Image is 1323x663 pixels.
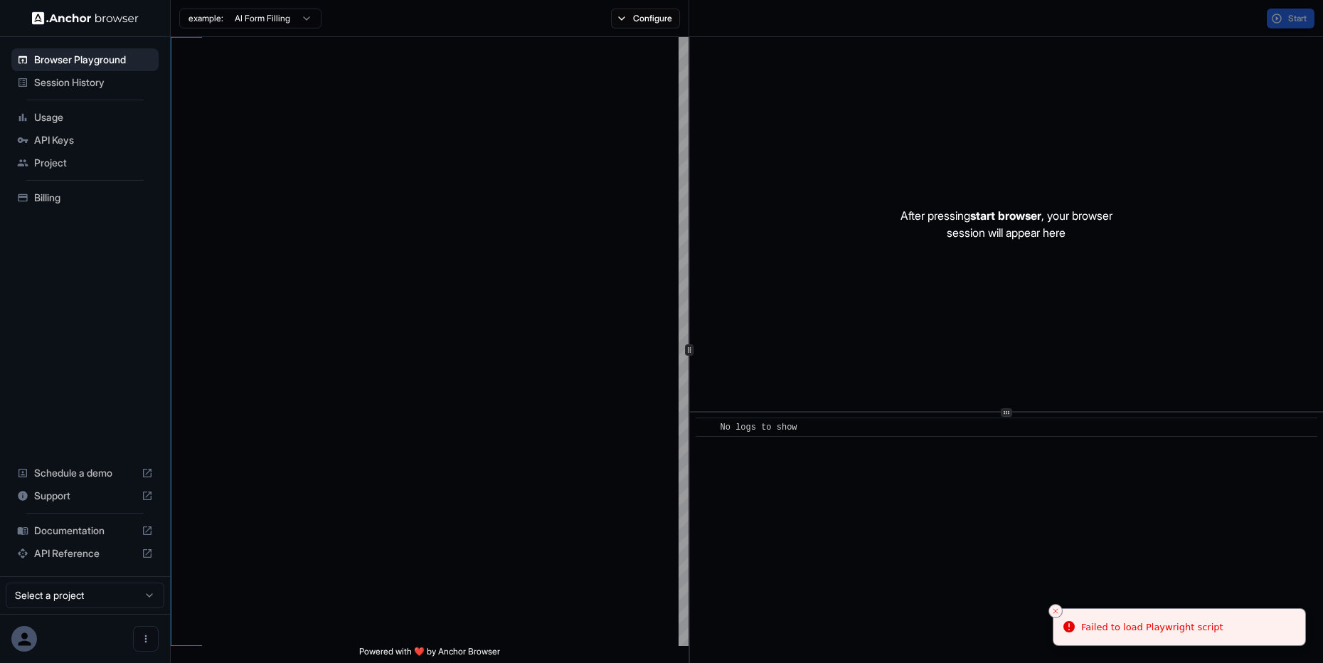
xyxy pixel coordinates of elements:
span: start browser [970,208,1041,223]
div: Billing [11,186,159,209]
div: API Reference [11,542,159,565]
div: Support [11,484,159,507]
div: Schedule a demo [11,462,159,484]
div: Session History [11,71,159,94]
span: Powered with ❤️ by Anchor Browser [359,646,500,663]
span: Schedule a demo [34,466,136,480]
span: ​ [703,420,710,435]
div: Documentation [11,519,159,542]
span: Support [34,489,136,503]
span: API Keys [34,133,153,147]
p: After pressing , your browser session will appear here [900,207,1112,241]
span: API Reference [34,546,136,561]
span: No logs to show [721,423,797,433]
button: Configure [611,9,680,28]
span: Documentation [34,524,136,538]
span: example: [188,13,223,24]
button: Close toast [1048,604,1063,618]
div: Failed to load Playwright script [1081,620,1223,635]
div: Usage [11,106,159,129]
div: Project [11,152,159,174]
img: Anchor Logo [32,11,139,25]
div: API Keys [11,129,159,152]
span: Usage [34,110,153,124]
span: Browser Playground [34,53,153,67]
button: Open menu [133,626,159,652]
span: Project [34,156,153,170]
span: Billing [34,191,153,205]
div: Browser Playground [11,48,159,71]
span: Session History [34,75,153,90]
